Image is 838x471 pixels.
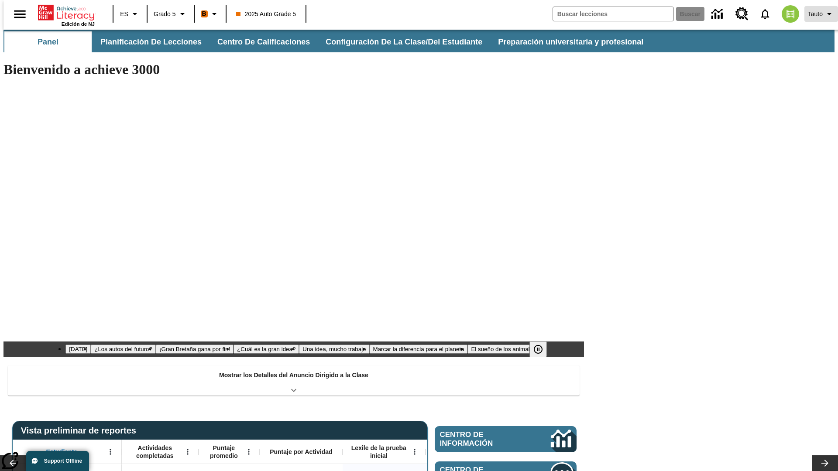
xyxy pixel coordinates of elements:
button: Pausar [529,341,547,357]
span: B [202,8,206,19]
div: Subbarra de navegación [3,30,835,52]
a: Centro de información [435,426,577,452]
span: Lexile de la prueba inicial [347,444,411,460]
button: Abrir menú [242,445,255,458]
button: Configuración de la clase/del estudiante [319,31,489,52]
button: Abrir el menú lateral [7,1,33,27]
button: Diapositiva 2 ¿Los autos del futuro? [91,345,156,354]
span: Grado 5 [154,10,176,19]
a: Centro de información [706,2,730,26]
button: Perfil/Configuración [804,6,838,22]
span: Vista preliminar de reportes [21,426,141,436]
span: Edición de NJ [62,21,95,27]
p: Mostrar los Detalles del Anuncio Dirigido a la Clase [219,371,368,380]
div: Portada [38,3,95,27]
a: Centro de recursos, Se abrirá en una pestaña nueva. [730,2,754,26]
input: Buscar campo [553,7,673,21]
button: Diapositiva 6 Marcar la diferencia para el planeta [370,345,468,354]
button: Diapositiva 7 El sueño de los animales [467,345,539,354]
button: Diapositiva 3 ¡Gran Bretaña gana por fin! [156,345,234,354]
button: Preparación universitaria y profesional [491,31,650,52]
button: Diapositiva 5 Una idea, mucho trabajo [299,345,369,354]
button: Abrir menú [408,445,421,458]
img: avatar image [782,5,799,23]
div: Mostrar los Detalles del Anuncio Dirigido a la Clase [8,365,580,396]
button: Escoja un nuevo avatar [776,3,804,25]
button: Planificación de lecciones [93,31,209,52]
span: Tauto [808,10,823,19]
button: Grado: Grado 5, Elige un grado [150,6,191,22]
div: Pausar [529,341,556,357]
span: Puntaje promedio [203,444,245,460]
button: Boost El color de la clase es anaranjado. Cambiar el color de la clase. [197,6,223,22]
div: Subbarra de navegación [3,31,651,52]
button: Abrir menú [104,445,117,458]
button: Diapositiva 4 ¿Cuál es la gran idea? [234,345,299,354]
button: Panel [4,31,92,52]
button: Carrusel de lecciones, seguir [812,455,838,471]
a: Portada [38,4,95,21]
span: 2025 Auto Grade 5 [236,10,296,19]
span: Actividades completadas [126,444,184,460]
span: Centro de información [440,430,522,448]
a: Notificaciones [754,3,776,25]
span: Puntaje por Actividad [270,448,332,456]
span: Estudiante [46,448,78,456]
h1: Bienvenido a achieve 3000 [3,61,584,78]
button: Centro de calificaciones [210,31,317,52]
button: Support Offline [26,451,89,471]
button: Lenguaje: ES, Selecciona un idioma [116,6,144,22]
span: ES [120,10,128,19]
button: Abrir menú [181,445,194,458]
button: Diapositiva 1 Día del Trabajo [65,345,91,354]
span: Support Offline [44,458,82,464]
